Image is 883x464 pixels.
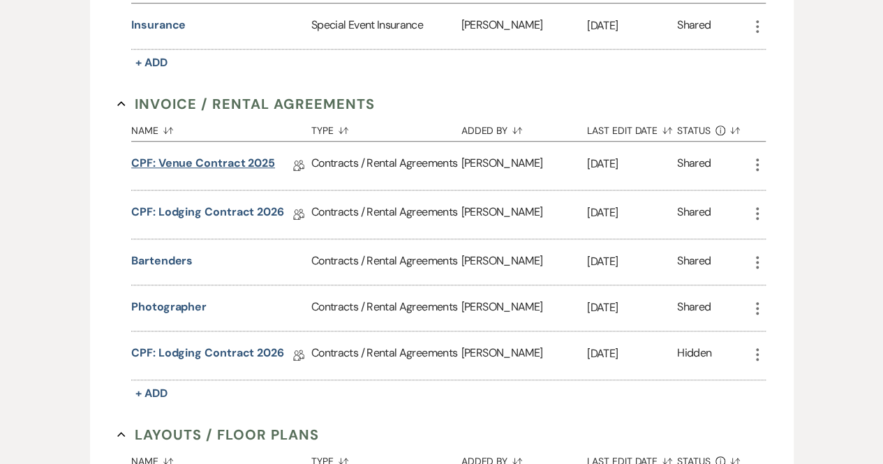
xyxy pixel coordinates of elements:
[131,17,186,33] button: Insurance
[311,3,461,49] div: Special Event Insurance
[311,331,461,380] div: Contracts / Rental Agreements
[677,299,711,317] div: Shared
[677,126,711,135] span: Status
[587,253,677,271] p: [DATE]
[587,155,677,173] p: [DATE]
[131,114,311,141] button: Name
[131,155,275,177] a: CPF: Venue Contract 2025
[311,114,461,141] button: Type
[131,384,172,403] button: + Add
[461,285,587,331] div: [PERSON_NAME]
[311,285,461,331] div: Contracts / Rental Agreements
[677,253,711,271] div: Shared
[311,239,461,285] div: Contracts / Rental Agreements
[677,204,711,225] div: Shared
[131,53,172,73] button: + Add
[131,204,284,225] a: CPF: Lodging Contract 2026
[135,386,168,401] span: + Add
[117,93,375,114] button: Invoice / Rental Agreements
[461,142,587,190] div: [PERSON_NAME]
[677,17,711,36] div: Shared
[311,190,461,239] div: Contracts / Rental Agreements
[311,142,461,190] div: Contracts / Rental Agreements
[677,345,711,366] div: Hidden
[587,204,677,222] p: [DATE]
[677,114,749,141] button: Status
[131,299,207,315] button: Photographer
[587,114,677,141] button: Last Edit Date
[461,331,587,380] div: [PERSON_NAME]
[587,299,677,317] p: [DATE]
[131,253,193,269] button: Bartenders
[117,424,319,445] button: Layouts / Floor Plans
[677,155,711,177] div: Shared
[461,190,587,239] div: [PERSON_NAME]
[461,239,587,285] div: [PERSON_NAME]
[135,55,168,70] span: + Add
[461,114,587,141] button: Added By
[461,3,587,49] div: [PERSON_NAME]
[587,17,677,35] p: [DATE]
[587,345,677,363] p: [DATE]
[131,345,284,366] a: CPF: Lodging Contract 2026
